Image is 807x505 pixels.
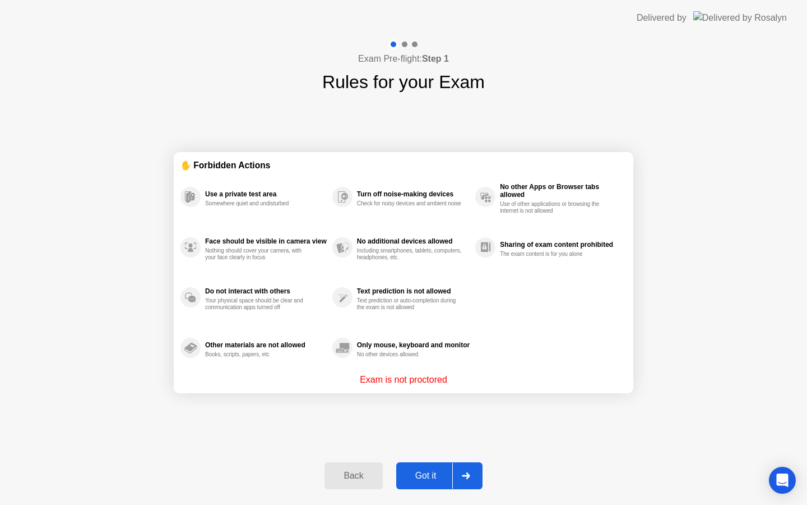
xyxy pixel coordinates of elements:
[357,200,463,207] div: Check for noisy devices and ambient noise
[358,52,449,66] h4: Exam Pre-flight:
[500,201,606,214] div: Use of other applications or browsing the internet is not allowed
[205,287,327,295] div: Do not interact with others
[205,297,311,311] div: Your physical space should be clear and communication apps turned off
[357,341,470,349] div: Only mouse, keyboard and monitor
[637,11,687,25] div: Delivered by
[500,183,621,199] div: No other Apps or Browser tabs allowed
[328,471,379,481] div: Back
[360,373,447,387] p: Exam is not proctored
[205,351,311,358] div: Books, scripts, papers, etc
[400,471,452,481] div: Got it
[693,11,787,24] img: Delivered by Rosalyn
[357,297,463,311] div: Text prediction or auto-completion during the exam is not allowed
[357,190,470,198] div: Turn off noise-making devices
[205,247,311,261] div: Nothing should cover your camera, with your face clearly in focus
[205,237,327,245] div: Face should be visible in camera view
[396,462,483,489] button: Got it
[769,467,796,494] div: Open Intercom Messenger
[205,200,311,207] div: Somewhere quiet and undisturbed
[205,190,327,198] div: Use a private test area
[324,462,382,489] button: Back
[357,247,463,261] div: Including smartphones, tablets, computers, headphones, etc.
[357,351,463,358] div: No other devices allowed
[357,237,470,245] div: No additional devices allowed
[180,159,627,172] div: ✋ Forbidden Actions
[422,54,449,63] b: Step 1
[205,341,327,349] div: Other materials are not allowed
[322,68,485,95] h1: Rules for your Exam
[500,251,606,258] div: The exam content is for you alone
[357,287,470,295] div: Text prediction is not allowed
[500,241,621,249] div: Sharing of exam content prohibited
